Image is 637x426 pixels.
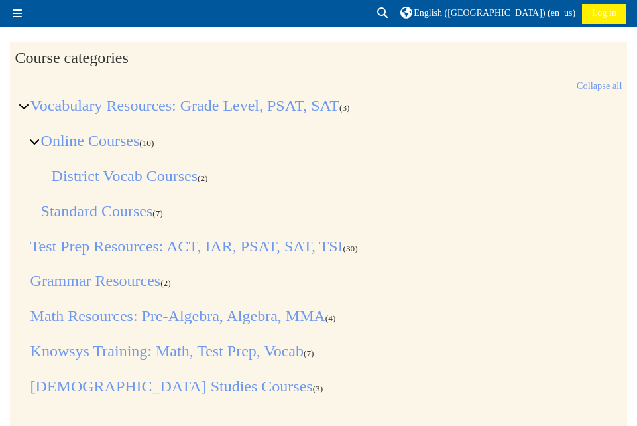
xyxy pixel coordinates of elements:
[15,48,622,68] h2: Course categories
[30,378,313,395] a: [DEMOGRAPHIC_DATA] Studies Courses
[582,4,626,24] a: Log in
[30,97,339,114] a: Vocabulary Resources: Grade Level, PSAT, SAT
[414,8,575,18] span: English ([GEOGRAPHIC_DATA]) ‎(en_us)‎
[30,307,325,324] a: Math Resources: Pre-Algebra, Algebra, MMA
[198,173,208,183] span: Number of courses
[41,202,153,220] a: Standard Courses
[160,278,171,288] span: Number of courses
[139,138,154,148] span: Number of courses
[41,132,140,149] a: Online Courses
[52,167,198,184] a: District Vocab Courses
[30,342,304,360] a: Knowsys Training: Math, Test Prep, Vocab
[30,272,161,289] a: Grammar Resources
[577,80,622,91] a: Collapse all
[400,4,575,23] a: English ([GEOGRAPHIC_DATA]) ‎(en_us)‎
[339,103,350,113] span: Number of courses
[325,313,336,323] span: Number of courses
[30,238,343,255] a: Test Prep Resources: ACT, IAR, PSAT, SAT, TSI
[152,208,163,218] span: Number of courses
[343,244,357,253] span: Number of courses
[304,348,314,358] span: Number of courses
[313,384,323,393] span: Number of courses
